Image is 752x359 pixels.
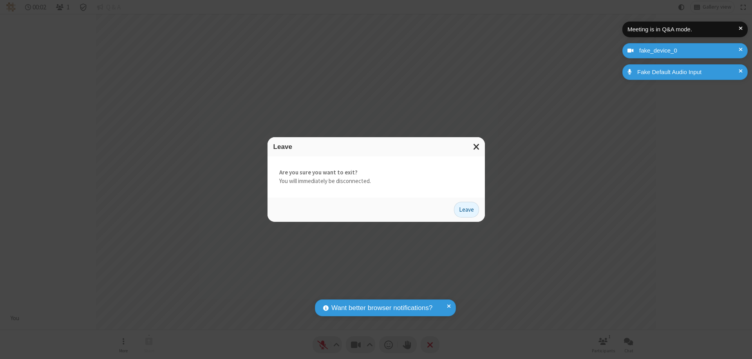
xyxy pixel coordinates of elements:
div: You will immediately be disconnected. [268,156,485,198]
div: Meeting is in Q&A mode. [627,25,739,34]
strong: Are you sure you want to exit? [279,168,473,177]
span: Want better browser notifications? [331,303,432,313]
div: Fake Default Audio Input [634,68,742,77]
button: Leave [454,202,479,218]
button: Close modal [468,137,485,156]
div: fake_device_0 [636,46,742,55]
h3: Leave [273,143,479,150]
